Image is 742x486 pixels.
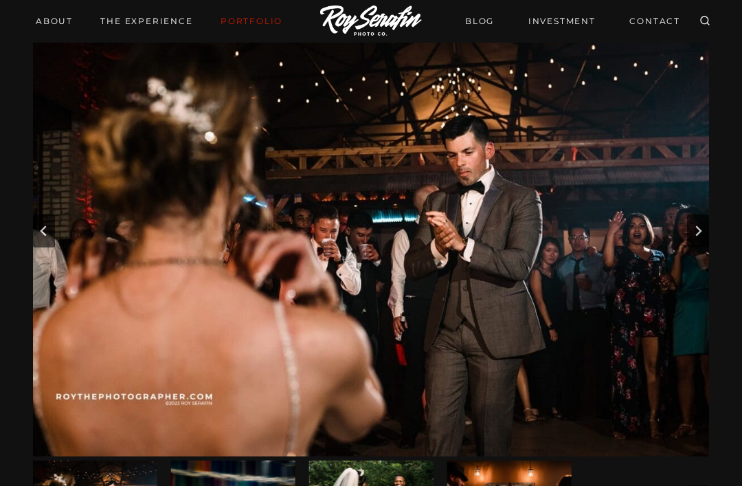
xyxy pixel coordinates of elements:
li: 4 of 28 [33,5,709,456]
img: Wedding Portfolio 4 [33,5,709,456]
img: Logo of Roy Serafin Photo Co., featuring stylized text in white on a light background, representi... [320,5,422,38]
nav: Secondary Navigation [457,9,688,33]
a: INVESTMENT [520,9,604,33]
a: About [27,12,81,31]
button: Next slide [687,214,709,247]
a: THE EXPERIENCE [92,12,201,31]
a: CONTACT [621,9,688,33]
button: View Search Form [695,12,715,31]
nav: Primary Navigation [27,12,291,31]
a: BLOG [457,9,502,33]
a: Portfolio [212,12,291,31]
button: Previous slide [33,214,55,247]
